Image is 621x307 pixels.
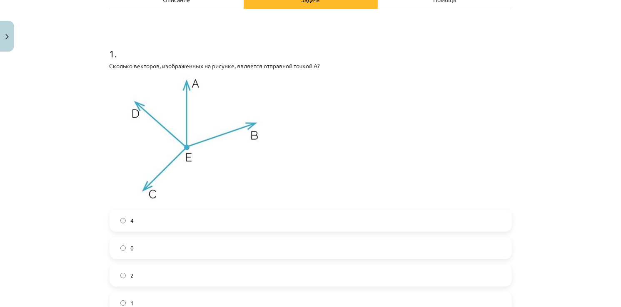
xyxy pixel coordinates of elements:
input: 1 [120,300,126,306]
input: 4 [120,218,126,223]
input: 2 [120,273,126,278]
span: 4 [131,216,134,225]
span: 2 [131,271,134,280]
img: icon-close-lesson-0947bae3869378f0d4975bcd49f059093ad1ed9edebbc8119c70593378902aed.svg [5,34,9,40]
h1: 1 . [110,33,512,59]
span: 0 [131,244,134,253]
input: 0 [120,245,126,251]
p: Сколько векторов, изображенных на рисунке, является отправной точкой А? [110,62,512,70]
